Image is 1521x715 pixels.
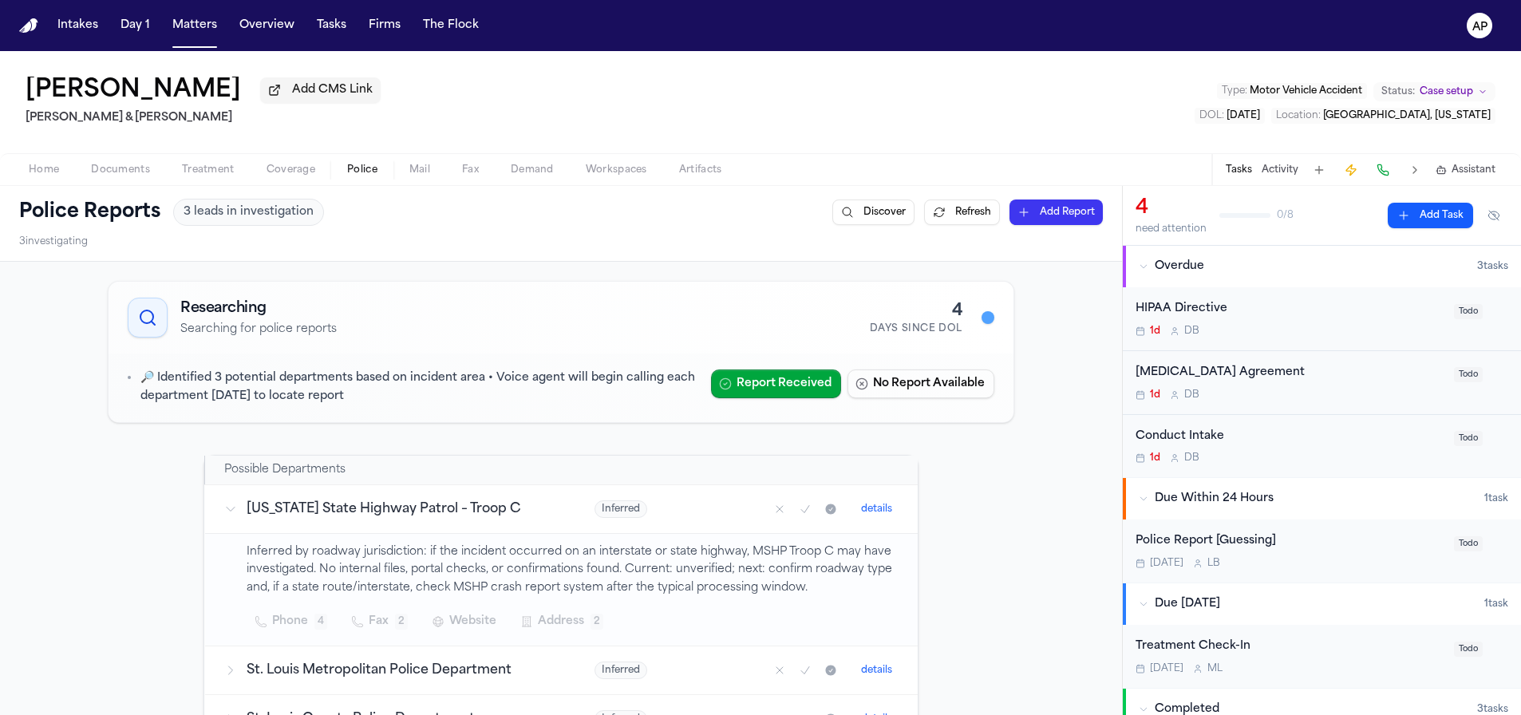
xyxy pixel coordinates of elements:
[1150,389,1160,401] span: 1d
[1454,304,1483,319] span: Todo
[1184,325,1199,338] span: D B
[1155,491,1274,507] span: Due Within 24 Hours
[1136,300,1444,318] div: HIPAA Directive
[247,661,556,680] h3: St. Louis Metropolitan Police Department
[1381,85,1415,98] span: Status:
[820,498,842,520] button: Mark as received
[26,77,241,105] button: Edit matter name
[1454,367,1483,382] span: Todo
[1340,159,1362,181] button: Create Immediate Task
[1155,596,1220,612] span: Due [DATE]
[1123,519,1521,583] div: Open task: Police Report [Guessing]
[1250,86,1362,96] span: Motor Vehicle Accident
[1199,111,1224,120] span: DOL :
[1150,452,1160,464] span: 1d
[140,369,698,406] p: 🔎 Identified 3 potential departments based on incident area • Voice agent will begin calling each...
[166,11,223,40] a: Matters
[1195,108,1265,124] button: Edit DOL: 2025-09-01
[1123,625,1521,688] div: Open task: Treatment Check-In
[511,164,554,176] span: Demand
[267,164,315,176] span: Coverage
[768,498,791,520] button: Mark as no report
[595,500,647,518] span: Inferred
[1477,260,1508,273] span: 3 task s
[1323,111,1491,120] span: [GEOGRAPHIC_DATA], [US_STATE]
[1308,159,1330,181] button: Add Task
[1136,428,1444,446] div: Conduct Intake
[409,164,430,176] span: Mail
[586,164,647,176] span: Workspaces
[19,18,38,34] a: Home
[1226,164,1252,176] button: Tasks
[26,109,381,128] h2: [PERSON_NAME] & [PERSON_NAME]
[847,369,994,398] button: No Report Available
[19,18,38,34] img: Finch Logo
[1420,85,1473,98] span: Case setup
[1276,111,1321,120] span: Location :
[247,543,899,598] p: Inferred by roadway jurisdiction: if the incident occurred on an interstate or state highway, MSH...
[1207,557,1220,570] span: L B
[1123,351,1521,415] div: Open task: Retainer Agreement
[1009,199,1103,225] button: Add Report
[180,322,337,338] p: Searching for police reports
[1271,108,1495,124] button: Edit Location: St. Louis, Missouri
[794,498,816,520] button: Mark as confirmed
[26,77,241,105] h1: [PERSON_NAME]
[347,164,377,176] span: Police
[1372,159,1394,181] button: Make a Call
[424,607,506,636] button: Website
[1484,598,1508,610] span: 1 task
[924,199,1000,225] button: Refresh
[1136,223,1207,235] div: need attention
[1472,22,1487,33] text: AP
[260,77,381,103] button: Add CMS Link
[91,164,150,176] span: Documents
[1373,82,1495,101] button: Change status from Case setup
[417,11,485,40] button: The Flock
[182,164,235,176] span: Treatment
[855,661,899,680] button: details
[449,612,496,631] span: Website
[29,164,59,176] span: Home
[1454,536,1483,551] span: Todo
[114,11,156,40] button: Day 1
[512,607,613,636] button: Address2
[224,462,346,478] h2: Possible Departments
[1207,662,1223,675] span: M L
[314,614,327,630] span: 4
[538,612,584,631] span: Address
[870,300,962,322] div: 4
[1184,389,1199,401] span: D B
[1388,203,1473,228] button: Add Task
[247,607,337,636] button: Phone4
[591,614,603,630] span: 2
[1123,478,1521,519] button: Due Within 24 Hours1task
[1123,415,1521,478] div: Open task: Conduct Intake
[462,164,479,176] span: Fax
[832,199,915,225] button: Discover
[1454,431,1483,446] span: Todo
[679,164,722,176] span: Artifacts
[1262,164,1298,176] button: Activity
[233,11,301,40] button: Overview
[19,235,88,248] span: 3 investigating
[1123,246,1521,287] button: Overdue3tasks
[1484,492,1508,505] span: 1 task
[1136,638,1444,656] div: Treatment Check-In
[395,614,408,630] span: 2
[1184,452,1199,464] span: D B
[1123,583,1521,625] button: Due [DATE]1task
[1436,164,1495,176] button: Assistant
[310,11,353,40] button: Tasks
[1217,83,1367,99] button: Edit Type: Motor Vehicle Accident
[51,11,105,40] button: Intakes
[595,662,647,679] span: Inferred
[1452,164,1495,176] span: Assistant
[272,612,308,631] span: Phone
[343,607,417,636] button: Fax2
